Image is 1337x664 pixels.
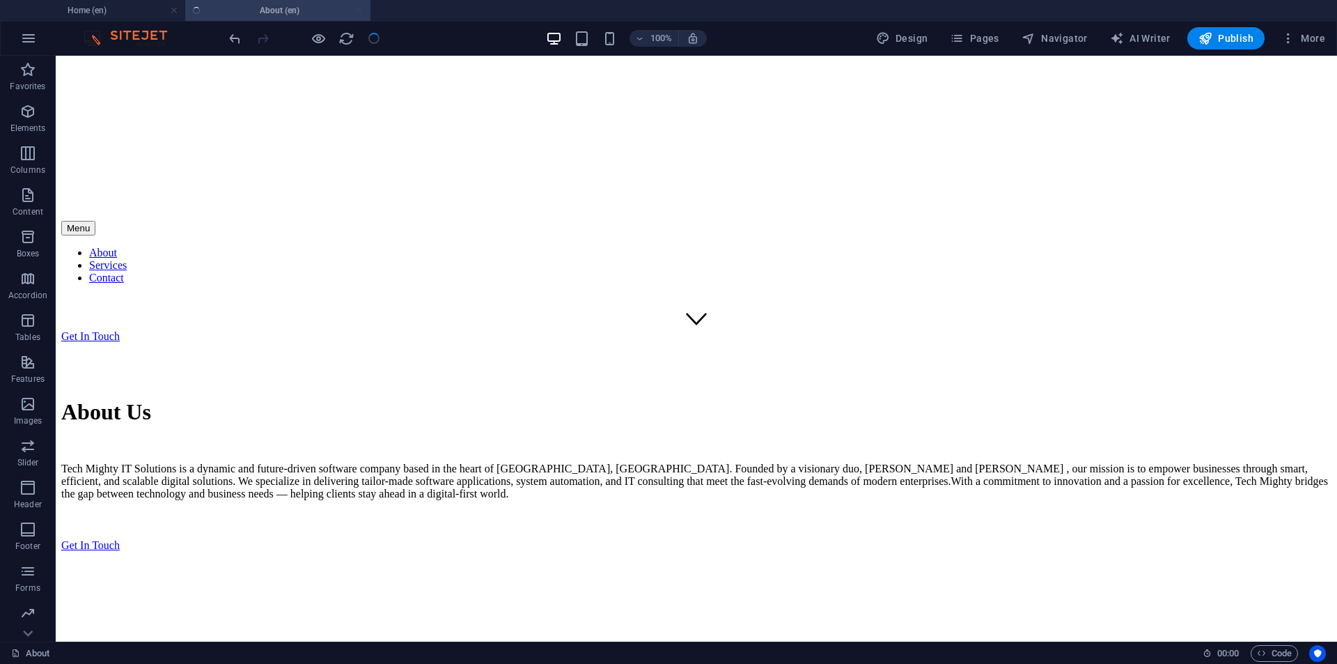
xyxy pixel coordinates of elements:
[1198,31,1253,45] span: Publish
[1187,27,1265,49] button: Publish
[1016,27,1093,49] button: Navigator
[950,31,999,45] span: Pages
[1251,645,1298,662] button: Code
[15,541,40,552] p: Footer
[1309,645,1326,662] button: Usercentrics
[1227,648,1229,658] span: :
[876,31,928,45] span: Design
[227,31,243,47] i: Undo: Edit headline (Ctrl+Z)
[14,415,42,426] p: Images
[11,645,50,662] a: Click to cancel selection. Double-click to open Pages
[1257,645,1292,662] span: Code
[630,30,679,47] button: 100%
[650,30,673,47] h6: 100%
[15,582,40,594] p: Forms
[8,290,47,301] p: Accordion
[8,624,47,635] p: Marketing
[11,373,45,385] p: Features
[80,30,185,47] img: Editor Logo
[944,27,1004,49] button: Pages
[1104,27,1176,49] button: AI Writer
[1281,31,1325,45] span: More
[1203,645,1240,662] h6: Session time
[10,81,45,92] p: Favorites
[10,164,45,176] p: Columns
[338,30,354,47] button: reload
[226,30,243,47] button: undo
[10,123,46,134] p: Elements
[310,30,327,47] button: Click here to leave preview mode and continue editing
[13,206,43,217] p: Content
[870,27,934,49] div: Design (Ctrl+Alt+Y)
[338,31,354,47] i: Reload page
[17,248,40,259] p: Boxes
[1217,645,1239,662] span: 00 00
[15,332,40,343] p: Tables
[17,457,39,468] p: Slider
[687,32,699,45] i: On resize automatically adjust zoom level to fit chosen device.
[14,499,42,510] p: Header
[1110,31,1171,45] span: AI Writer
[870,27,934,49] button: Design
[1022,31,1088,45] span: Navigator
[1276,27,1331,49] button: More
